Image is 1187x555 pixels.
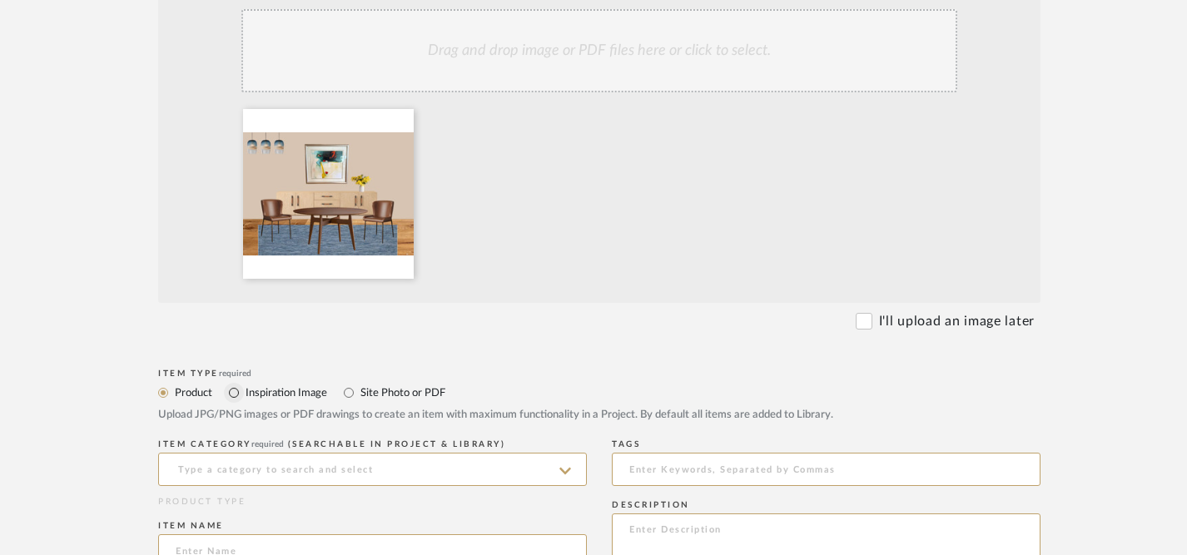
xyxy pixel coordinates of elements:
div: Item Type [158,369,1040,379]
div: Description [612,500,1040,510]
label: I'll upload an image later [879,311,1035,331]
div: Tags [612,439,1040,449]
span: required [251,440,284,448]
input: Type a category to search and select [158,453,587,486]
span: required [219,369,251,378]
span: (Searchable in Project & Library) [288,440,506,448]
label: Inspiration Image [244,384,327,402]
label: Site Photo or PDF [359,384,445,402]
div: Upload JPG/PNG images or PDF drawings to create an item with maximum functionality in a Project. ... [158,407,1040,424]
div: Item name [158,521,587,531]
input: Enter Keywords, Separated by Commas [612,453,1040,486]
div: ITEM CATEGORY [158,439,587,449]
label: Product [173,384,212,402]
mat-radio-group: Select item type [158,382,1040,403]
div: PRODUCT TYPE [158,496,587,508]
